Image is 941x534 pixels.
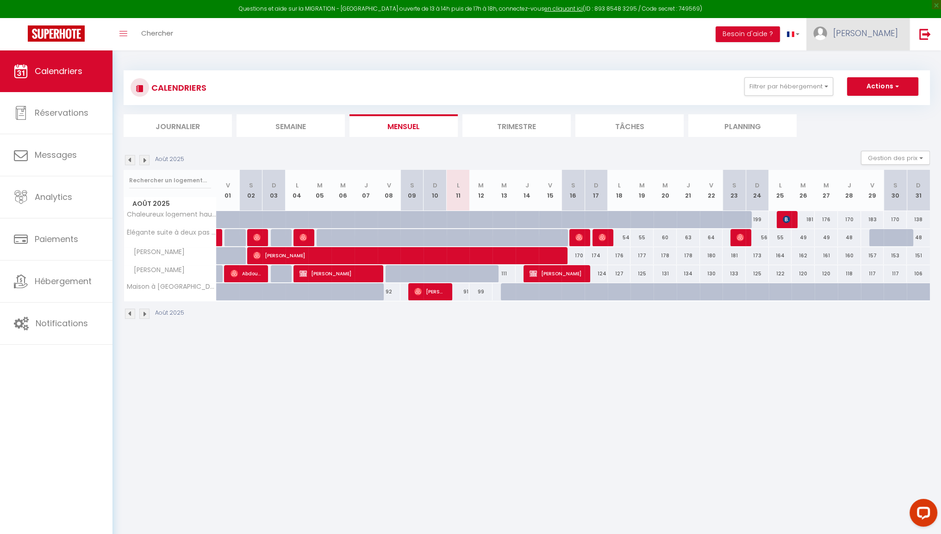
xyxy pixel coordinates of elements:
[893,181,897,190] abbr: S
[35,233,78,245] span: Paiements
[688,114,797,137] li: Planning
[124,114,232,137] li: Journalier
[544,5,583,12] a: en cliquant ici
[299,229,307,246] span: [PERSON_NAME]
[253,229,261,246] span: [PERSON_NAME]
[598,229,606,246] span: [PERSON_NAME]
[838,170,861,211] th: 28
[815,229,838,246] div: 49
[870,181,874,190] abbr: V
[769,170,792,211] th: 25
[226,181,230,190] abbr: V
[548,181,552,190] abbr: V
[630,229,654,246] div: 55
[231,265,262,282] span: Abdourahamne Soilihi
[791,211,815,228] div: 181
[516,170,539,211] th: 14
[700,229,723,246] div: 64
[791,265,815,282] div: 120
[447,283,470,300] div: 91
[746,211,769,228] div: 199
[907,170,930,211] th: 31
[769,229,792,246] div: 55
[340,181,346,190] abbr: M
[469,283,492,300] div: 99
[746,247,769,264] div: 173
[134,18,180,50] a: Chercher
[35,191,72,203] span: Analytics
[378,283,401,300] div: 92
[769,265,792,282] div: 122
[709,181,713,190] abbr: V
[907,229,930,246] div: 48
[700,247,723,264] div: 180
[677,247,700,264] div: 178
[884,247,907,264] div: 153
[262,170,286,211] th: 03
[539,170,562,211] th: 15
[677,265,700,282] div: 134
[838,265,861,282] div: 118
[35,149,77,161] span: Messages
[838,229,861,246] div: 48
[478,181,484,190] abbr: M
[124,197,216,211] span: Août 2025
[861,247,884,264] div: 157
[654,247,677,264] div: 178
[686,181,690,190] abbr: J
[447,170,470,211] th: 11
[410,181,414,190] abbr: S
[585,265,608,282] div: 124
[129,172,211,189] input: Rechercher un logement...
[585,247,608,264] div: 174
[618,181,621,190] abbr: L
[125,247,187,257] span: [PERSON_NAME]
[575,229,583,246] span: [PERSON_NAME]
[815,247,838,264] div: 161
[525,181,529,190] abbr: J
[492,170,516,211] th: 13
[861,170,884,211] th: 29
[791,170,815,211] th: 26
[791,229,815,246] div: 49
[530,265,584,282] span: [PERSON_NAME]
[654,265,677,282] div: 131
[755,181,760,190] abbr: D
[630,265,654,282] div: 125
[723,265,746,282] div: 133
[28,25,85,42] img: Super Booking
[907,211,930,228] div: 138
[700,265,723,282] div: 130
[424,170,447,211] th: 10
[217,229,221,247] a: [PERSON_NAME]
[847,77,918,96] button: Actions
[349,114,458,137] li: Mensuel
[125,229,218,236] span: Élégante suite à deux pas de la Cité Épiscopale
[902,495,941,534] iframe: LiveChat chat widget
[561,247,585,264] div: 170
[791,247,815,264] div: 162
[364,181,368,190] abbr: J
[654,170,677,211] th: 20
[813,26,827,40] img: ...
[462,114,571,137] li: Trimestre
[433,181,437,190] abbr: D
[585,170,608,211] th: 17
[36,317,88,329] span: Notifications
[387,181,391,190] abbr: V
[815,265,838,282] div: 120
[249,181,253,190] abbr: S
[838,211,861,228] div: 170
[608,170,631,211] th: 18
[469,170,492,211] th: 12
[815,211,838,228] div: 176
[308,170,331,211] th: 05
[662,181,668,190] abbr: M
[608,229,631,246] div: 54
[800,181,806,190] abbr: M
[736,229,744,246] span: [PERSON_NAME]
[594,181,598,190] abbr: D
[907,247,930,264] div: 151
[723,170,746,211] th: 23
[272,181,276,190] abbr: D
